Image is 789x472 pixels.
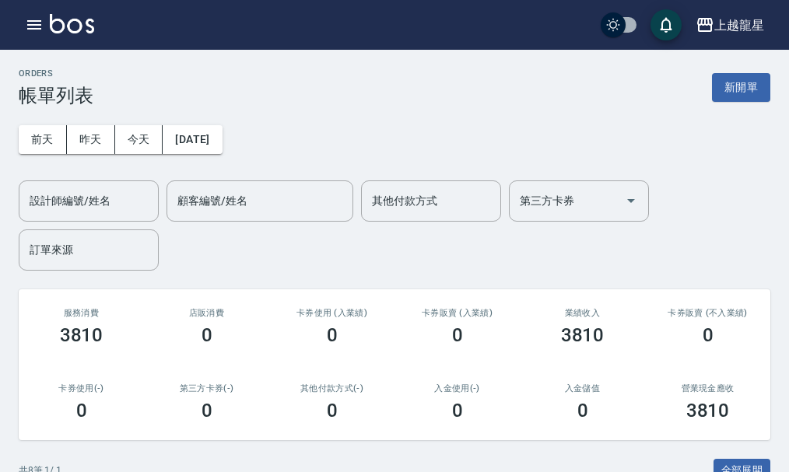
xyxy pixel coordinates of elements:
[452,400,463,421] h3: 0
[37,308,125,318] h3: 服務消費
[115,125,163,154] button: 今天
[163,383,251,393] h2: 第三方卡券(-)
[664,383,752,393] h2: 營業現金應收
[163,125,222,154] button: [DATE]
[619,188,643,213] button: Open
[202,324,212,346] h3: 0
[60,324,103,346] h3: 3810
[538,383,626,393] h2: 入金儲值
[76,400,87,421] h3: 0
[67,125,115,154] button: 昨天
[50,14,94,33] img: Logo
[712,79,770,94] a: 新開單
[19,125,67,154] button: 前天
[664,308,752,318] h2: 卡券販賣 (不入業績)
[413,383,501,393] h2: 入金使用(-)
[650,9,682,40] button: save
[712,73,770,102] button: 新開單
[703,324,714,346] h3: 0
[37,383,125,393] h2: 卡券使用(-)
[163,308,251,318] h2: 店販消費
[327,324,338,346] h3: 0
[561,324,605,346] h3: 3810
[288,383,376,393] h2: 其他付款方式(-)
[714,16,764,35] div: 上越龍星
[452,324,463,346] h3: 0
[538,308,626,318] h2: 業績收入
[19,85,93,107] h3: 帳單列表
[686,400,730,421] h3: 3810
[577,400,588,421] h3: 0
[413,308,501,318] h2: 卡券販賣 (入業績)
[202,400,212,421] h3: 0
[288,308,376,318] h2: 卡券使用 (入業績)
[19,68,93,79] h2: ORDERS
[689,9,770,41] button: 上越龍星
[327,400,338,421] h3: 0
